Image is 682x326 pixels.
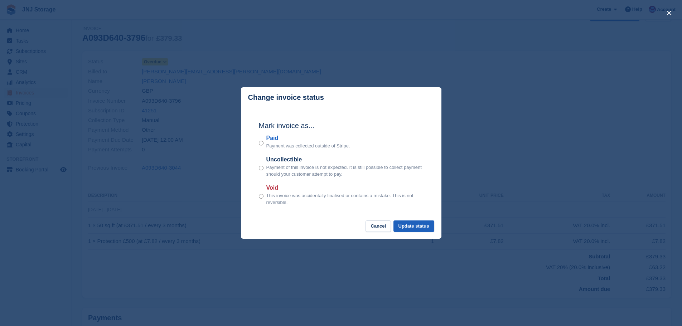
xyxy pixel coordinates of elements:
[366,220,391,232] button: Cancel
[266,192,424,206] p: This invoice was accidentally finalised or contains a mistake. This is not reversible.
[266,164,424,178] p: Payment of this invoice is not expected. It is still possible to collect payment should your cust...
[266,142,350,150] p: Payment was collected outside of Stripe.
[266,155,424,164] label: Uncollectible
[266,134,350,142] label: Paid
[393,220,434,232] button: Update status
[266,184,424,192] label: Void
[248,93,324,102] p: Change invoice status
[259,120,424,131] h2: Mark invoice as...
[663,7,675,19] button: close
